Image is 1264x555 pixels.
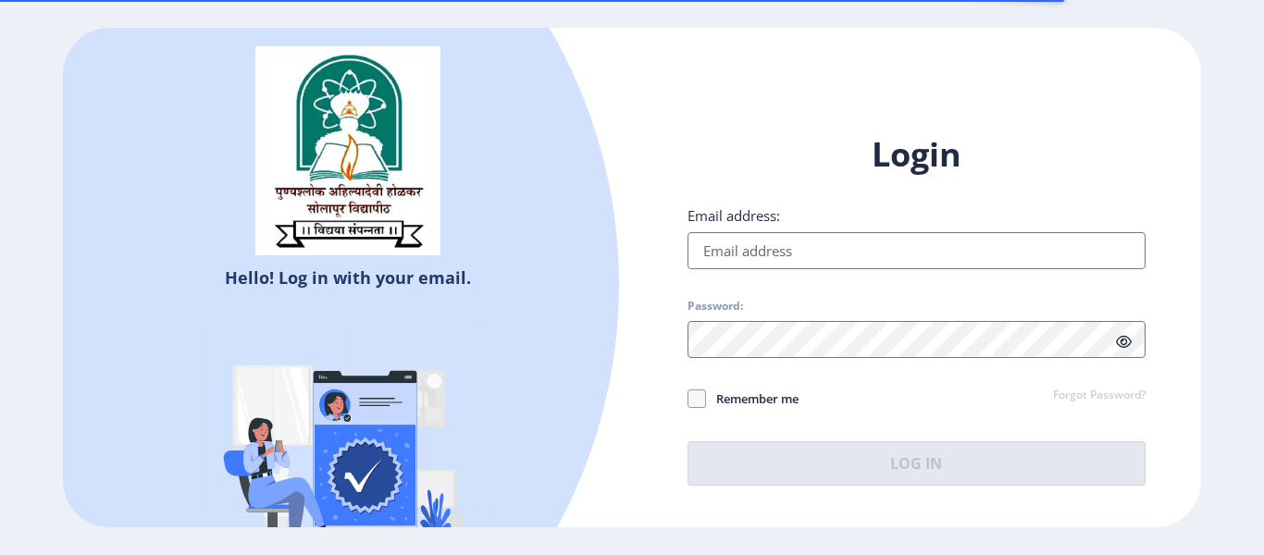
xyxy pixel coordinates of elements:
[706,388,799,410] span: Remember me
[688,132,1146,177] h1: Login
[688,441,1146,486] button: Log In
[688,206,780,225] label: Email address:
[1053,388,1146,404] a: Forgot Password?
[255,46,440,255] img: sulogo.png
[688,232,1146,269] input: Email address
[688,299,743,314] label: Password:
